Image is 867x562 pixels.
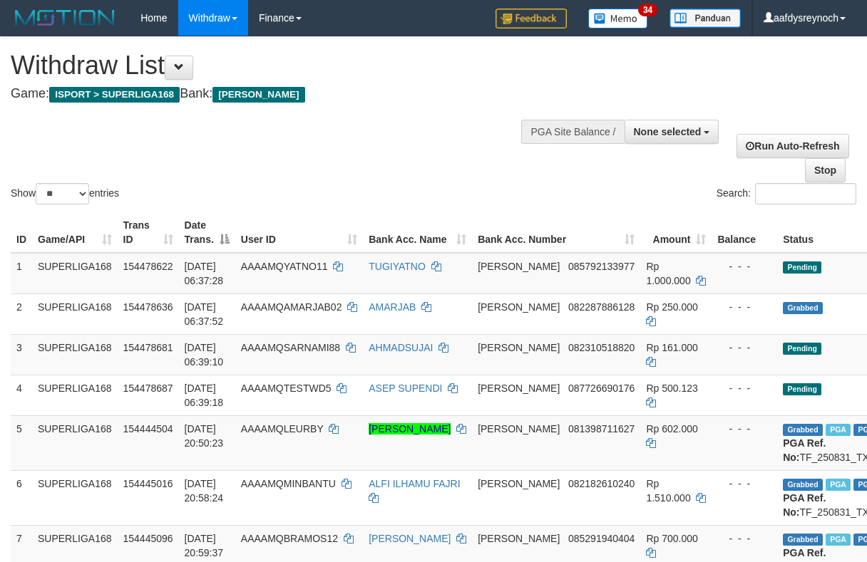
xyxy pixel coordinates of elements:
th: Date Trans.: activate to sort column descending [179,212,235,253]
div: - - - [717,300,771,314]
a: [PERSON_NAME] [369,423,451,434]
span: [PERSON_NAME] [478,478,560,489]
span: [PERSON_NAME] [478,301,560,313]
div: - - - [717,259,771,274]
h4: Game: Bank: [11,87,564,101]
a: AHMADSUJAI [369,342,433,353]
td: SUPERLIGA168 [32,334,118,375]
select: Showentries [36,183,89,204]
span: Copy 081398711627 to clipboard [568,423,635,434]
label: Show entries [11,183,119,204]
b: PGA Ref. No: [783,437,826,463]
a: Run Auto-Refresh [737,134,848,158]
span: [PERSON_NAME] [478,261,560,272]
span: [PERSON_NAME] [478,383,560,394]
a: AMARJAB [369,301,416,313]
a: ASEP SUPENDI [369,383,442,394]
span: AAAAMQTESTWD5 [241,383,332,394]
span: Rp 1.510.000 [646,478,690,504]
span: Marked by aafheankoy [826,479,851,491]
span: Rp 700.000 [646,533,697,544]
td: 6 [11,470,32,525]
img: panduan.png [670,9,741,28]
img: Button%20Memo.svg [588,9,648,28]
span: Copy 082310518820 to clipboard [568,342,635,353]
input: Search: [755,183,856,204]
span: [DATE] 06:37:28 [185,261,224,286]
span: 154478622 [123,261,173,272]
th: Bank Acc. Number: activate to sort column ascending [472,212,640,253]
h1: Withdraw List [11,51,564,80]
span: 154445096 [123,533,173,544]
span: Rp 1.000.000 [646,261,690,286]
span: 154444504 [123,423,173,434]
span: [PERSON_NAME] [478,342,560,353]
span: AAAAMQLEURBY [241,423,324,434]
a: ALFI ILHAMU FAJRI [369,478,460,489]
span: AAAAMQMINBANTU [241,478,336,489]
span: [DATE] 20:59:37 [185,533,224,558]
th: Bank Acc. Name: activate to sort column ascending [363,212,472,253]
span: ISPORT > SUPERLIGA168 [49,87,180,103]
span: AAAAMQSARNAMI88 [241,342,340,353]
span: 154445016 [123,478,173,489]
span: Pending [783,343,821,355]
div: - - - [717,477,771,491]
span: Copy 082182610240 to clipboard [568,478,635,489]
div: - - - [717,381,771,395]
span: AAAAMQAMARJAB02 [241,301,342,313]
span: Copy 085792133977 to clipboard [568,261,635,272]
td: 2 [11,293,32,334]
span: Grabbed [783,424,823,436]
td: SUPERLIGA168 [32,293,118,334]
td: 1 [11,253,32,294]
button: None selected [625,120,719,144]
img: Feedback.jpg [496,9,567,28]
th: User ID: activate to sort column ascending [235,212,363,253]
span: Rp 500.123 [646,383,697,394]
span: [DATE] 06:39:10 [185,342,224,368]
span: Copy 087726690176 to clipboard [568,383,635,394]
a: TUGIYATNO [369,261,426,272]
span: 154478681 [123,342,173,353]
span: AAAAMQBRAMOS12 [241,533,338,544]
td: SUPERLIGA168 [32,470,118,525]
span: [PERSON_NAME] [478,423,560,434]
th: ID [11,212,32,253]
span: [DATE] 20:58:24 [185,478,224,504]
td: SUPERLIGA168 [32,253,118,294]
div: - - - [717,422,771,436]
span: [DATE] 06:39:18 [185,383,224,408]
td: SUPERLIGA168 [32,375,118,415]
th: Amount: activate to sort column ascending [640,212,712,253]
b: PGA Ref. No: [783,492,826,518]
span: [PERSON_NAME] [212,87,304,103]
span: Marked by aafheankoy [826,534,851,546]
a: [PERSON_NAME] [369,533,451,544]
span: 154478687 [123,383,173,394]
span: Rp 602.000 [646,423,697,434]
th: Trans ID: activate to sort column ascending [118,212,179,253]
span: Grabbed [783,534,823,546]
span: Rp 250.000 [646,301,697,313]
img: MOTION_logo.png [11,7,119,28]
td: 3 [11,334,32,375]
span: Marked by aafounsreynich [826,424,851,436]
th: Balance [712,212,777,253]
span: [DATE] 06:37:52 [185,301,224,327]
span: Copy 085291940404 to clipboard [568,533,635,544]
label: Search: [717,183,856,204]
span: Copy 082287886128 to clipboard [568,301,635,313]
th: Game/API: activate to sort column ascending [32,212,118,253]
td: SUPERLIGA168 [32,415,118,470]
div: - - - [717,340,771,355]
td: 5 [11,415,32,470]
td: 4 [11,375,32,415]
span: Rp 161.000 [646,342,697,353]
span: Pending [783,261,821,274]
a: Stop [805,158,846,182]
span: [DATE] 20:50:23 [185,423,224,449]
span: None selected [634,126,702,137]
span: Grabbed [783,302,823,314]
span: AAAAMQYATNO11 [241,261,328,272]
